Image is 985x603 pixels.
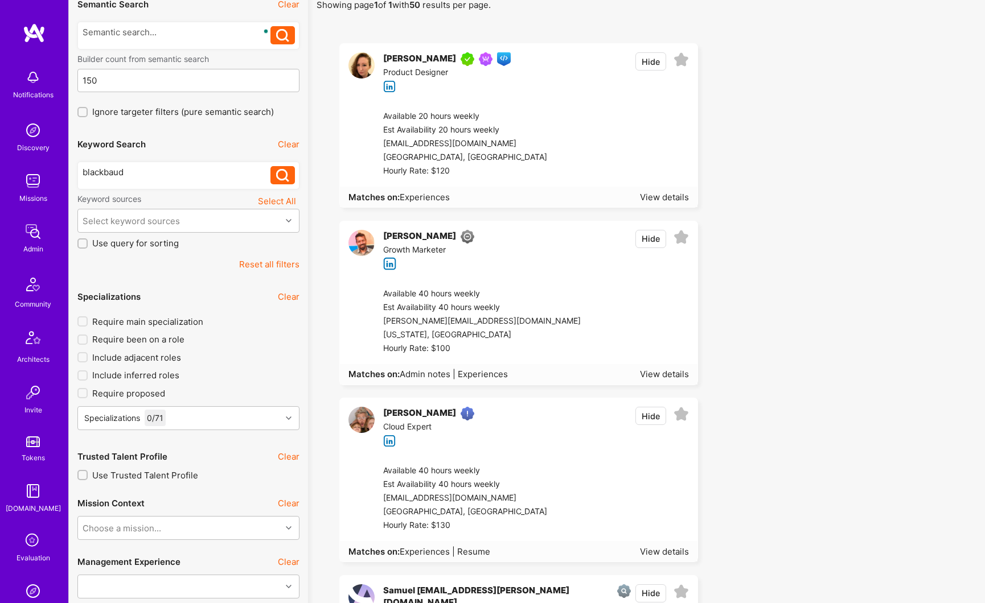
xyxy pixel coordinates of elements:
[348,230,375,256] img: User Avatar
[83,215,180,227] div: Select keyword sources
[92,387,165,399] span: Require proposed
[22,170,44,192] img: teamwork
[239,258,299,270] button: Reset all filters
[145,410,166,426] div: 0 / 71
[92,333,184,345] span: Require been on a role
[83,26,271,38] div: To enrich screen reader interactions, please activate Accessibility in Grammarly extension settings
[6,502,61,514] div: [DOMAIN_NAME]
[383,287,581,301] div: Available 40 hours weekly
[92,316,203,328] span: Require main specialization
[22,381,44,404] img: Invite
[383,301,581,315] div: Est Availability 40 hours weekly
[383,230,456,243] div: [PERSON_NAME]
[286,584,292,589] i: icon Chevron
[348,546,400,557] strong: Matches on:
[479,52,492,66] img: Been on Mission
[77,497,145,509] div: Mission Context
[77,291,141,303] div: Specializations
[286,525,292,531] i: icon Chevron
[77,53,299,64] label: Builder count from semantic search
[383,435,396,448] i: icon linkedIn
[635,230,666,248] button: Hide
[383,492,547,505] div: [EMAIL_ADDRESS][DOMAIN_NAME]
[383,66,511,80] div: Product Designer
[461,407,474,420] img: High Potential User
[278,138,299,150] button: Clear
[674,584,689,600] i: icon EmptyStar
[19,192,47,204] div: Missions
[22,66,44,89] img: bell
[22,480,44,502] img: guide book
[77,556,180,568] div: Management Experience
[278,556,299,568] button: Clear
[278,451,299,462] button: Clear
[461,52,474,66] img: A.Teamer in Residence
[17,552,50,564] div: Evaluation
[348,230,375,270] a: User Avatar
[276,29,289,42] i: icon Search
[461,230,474,243] img: Limited Access
[383,257,396,270] i: icon linkedIn
[400,369,508,379] span: Admin notes | Experiences
[92,106,274,118] span: Ignore targeter filters (pure semantic search)
[383,420,479,434] div: Cloud Expert
[13,89,54,101] div: Notifications
[383,342,581,356] div: Hourly Rate: $100
[674,52,689,68] i: icon EmptyStar
[348,52,375,79] img: User Avatar
[635,407,666,425] button: Hide
[92,352,181,364] span: Include adjacent roles
[617,584,631,598] img: Not Scrubbed
[383,328,581,342] div: [US_STATE], [GEOGRAPHIC_DATA]
[77,138,146,150] div: Keyword Search
[635,52,666,71] button: Hide
[92,469,198,481] span: Use Trusted Talent Profile
[383,52,456,66] div: [PERSON_NAME]
[83,522,161,534] div: Choose a mission...
[278,291,299,303] button: Clear
[383,137,547,151] div: [EMAIL_ADDRESS][DOMAIN_NAME]
[19,326,47,353] img: Architects
[276,169,289,182] i: icon Search
[22,220,44,243] img: admin teamwork
[383,243,479,257] div: Growth Marketer
[674,230,689,245] i: icon EmptyStar
[348,407,375,433] img: User Avatar
[92,369,179,381] span: Include inferred roles
[24,404,42,416] div: Invite
[22,119,44,142] img: discovery
[83,166,271,178] div: blackbaud
[286,218,292,224] i: icon Chevron
[383,123,547,137] div: Est Availability 20 hours weekly
[92,237,179,249] span: Use query for sorting
[400,192,450,203] span: Experiences
[22,452,45,464] div: Tokens
[348,52,375,93] a: User Avatar
[348,192,400,203] strong: Matches on:
[640,546,689,557] div: View details
[15,298,51,310] div: Community
[22,580,44,602] img: Admin Search
[348,407,375,447] a: User Avatar
[635,584,666,602] button: Hide
[383,407,456,420] div: [PERSON_NAME]
[23,23,46,43] img: logo
[17,142,50,154] div: Discovery
[674,407,689,422] i: icon EmptyStar
[383,505,547,519] div: [GEOGRAPHIC_DATA], [GEOGRAPHIC_DATA]
[383,164,547,178] div: Hourly Rate: $120
[255,193,299,209] button: Select All
[383,464,547,478] div: Available 40 hours weekly
[22,530,44,552] i: icon SelectionTeam
[23,243,43,255] div: Admin
[400,546,490,557] span: Experiences | Resume
[640,368,689,380] div: View details
[26,436,40,447] img: tokens
[640,191,689,203] div: View details
[84,412,140,424] div: Specializations
[77,193,141,204] label: Keyword sources
[286,415,292,421] i: icon Chevron
[383,315,581,328] div: [PERSON_NAME][EMAIL_ADDRESS][DOMAIN_NAME]
[348,369,400,379] strong: Matches on:
[383,519,547,532] div: Hourly Rate: $130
